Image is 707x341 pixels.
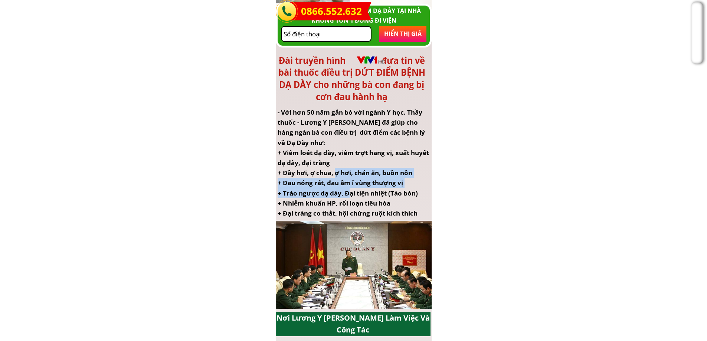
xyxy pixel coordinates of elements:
p: HIỂN THỊ GIÁ [379,26,426,42]
a: Nơi Lương Y [PERSON_NAME] Làm Việc Và Công Tác [276,312,431,336]
a: 0866.552.632 [301,4,364,19]
span: Đài truyền hình đưa tin về bài thuốc điều trị DỨT ĐIỂM BỆNH DẠ DÀY cho những bà con đang bị cơn đ... [278,55,425,103]
div: - Với hơn 50 năm gắn bó với ngành Y học. Thầy thuốc - Lương Y [PERSON_NAME] đã giúp cho hàng ngàn... [278,107,430,218]
input: Mời bà con nhập lại Số Điện Thoại chỉ bao gồm 10 chữ số! [282,27,371,41]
